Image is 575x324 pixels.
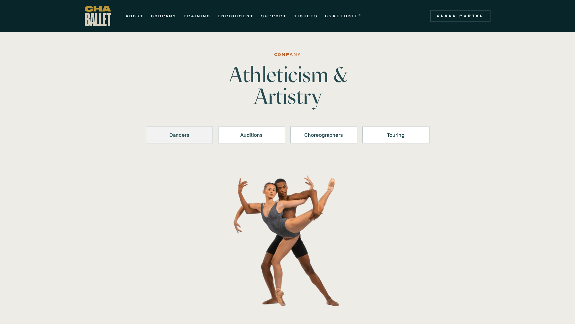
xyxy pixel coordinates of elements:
div: Class Portal [434,14,487,18]
a: ABOUT [126,12,144,20]
h1: Athleticism & Artistry [193,64,382,107]
a: Dancers [146,127,213,143]
div: Touring [370,131,422,139]
div: Company [274,51,301,58]
a: TRAINING [184,12,210,20]
div: Choreographers [298,131,350,139]
a: GYROTONIC® [325,12,362,20]
a: TICKETS [294,12,318,20]
a: Class Portal [430,10,490,22]
sup: ® [359,14,362,17]
a: Auditions [218,127,285,143]
a: SUPPORT [261,12,287,20]
a: Touring [362,127,430,143]
a: COMPANY [151,12,176,20]
div: Dancers [154,131,205,139]
a: home [85,6,111,26]
a: ENRICHMENT [218,12,254,20]
div: Auditions [226,131,277,139]
a: Choreographers [290,127,357,143]
strong: GYROTONIC [325,14,359,18]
